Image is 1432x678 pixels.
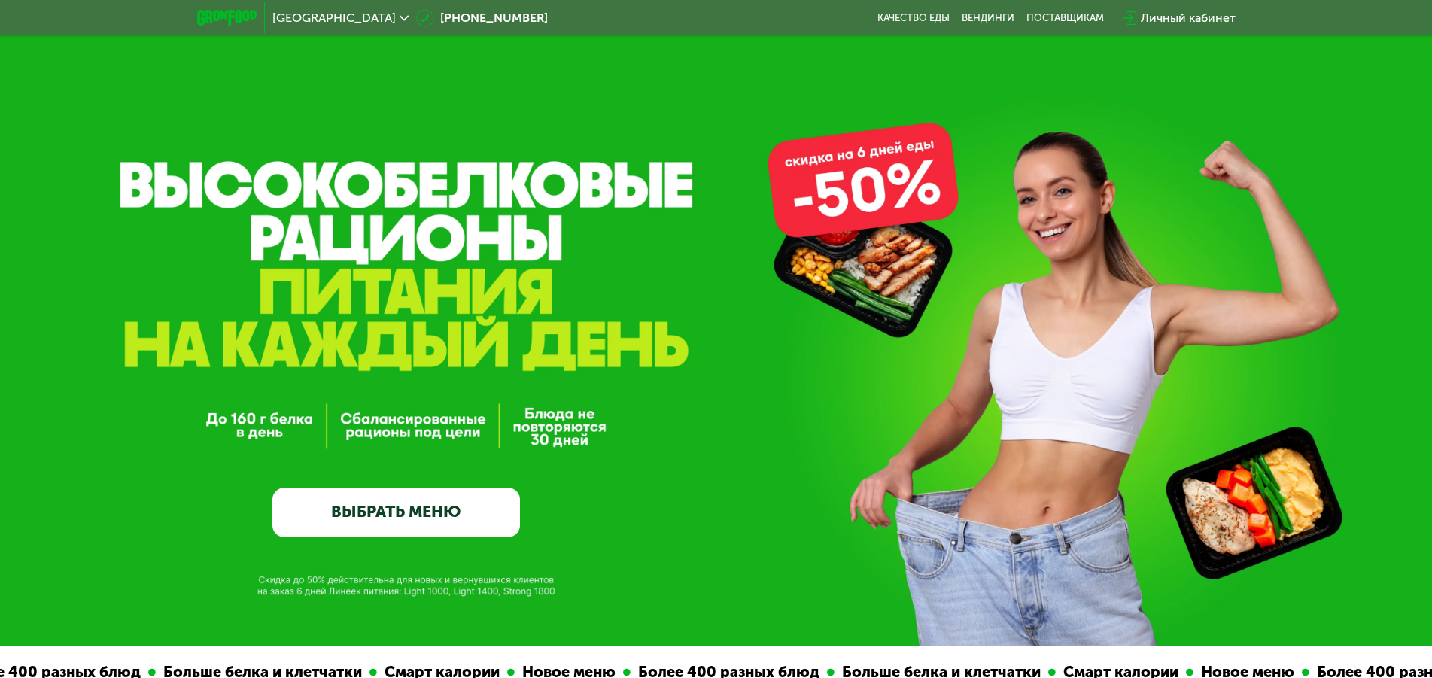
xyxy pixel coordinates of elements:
div: Личный кабинет [1141,9,1236,27]
div: поставщикам [1026,12,1104,24]
a: ВЫБРАТЬ МЕНЮ [272,488,520,537]
span: [GEOGRAPHIC_DATA] [272,12,396,24]
a: Качество еды [877,12,950,24]
a: [PHONE_NUMBER] [416,9,548,27]
a: Вендинги [962,12,1014,24]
